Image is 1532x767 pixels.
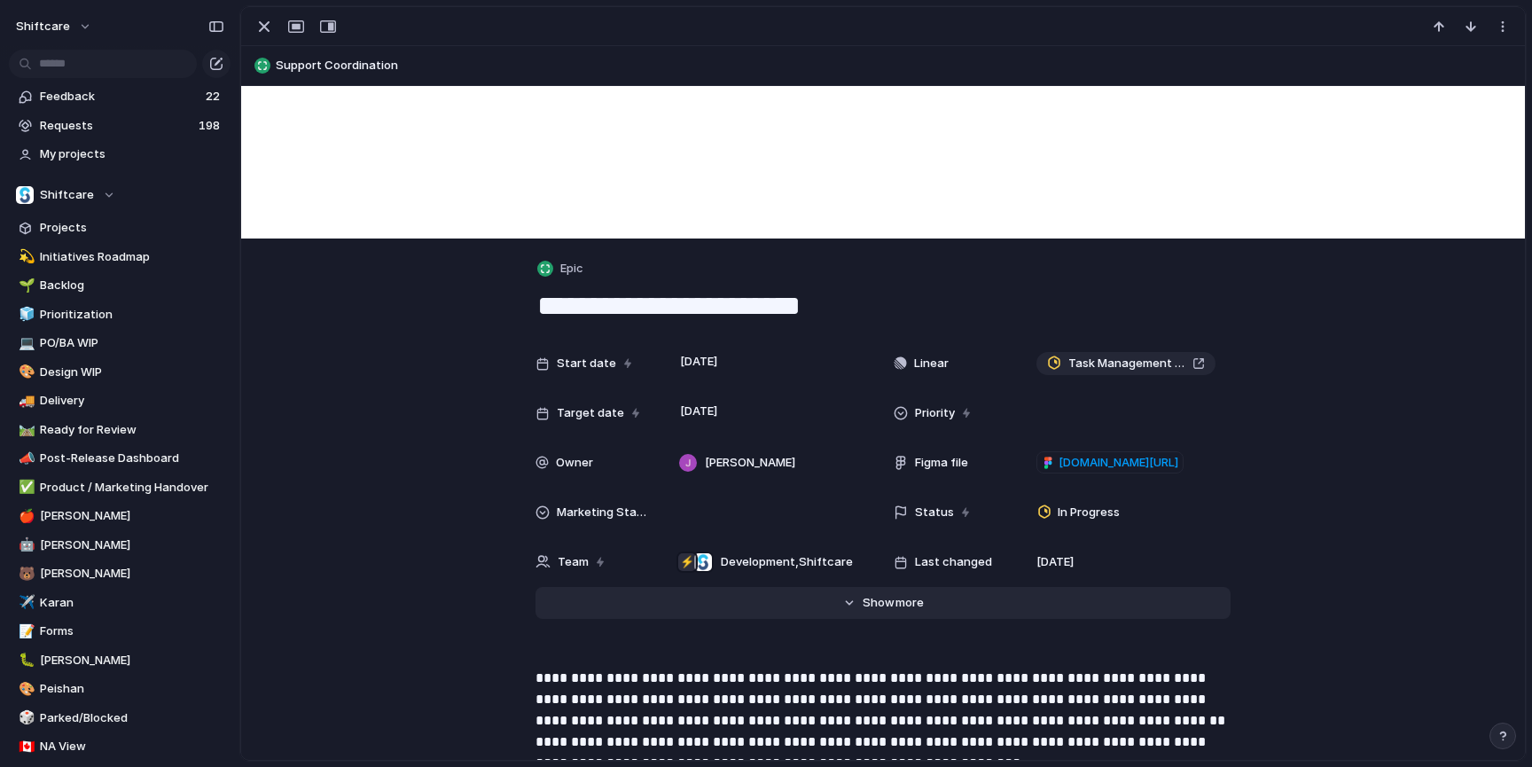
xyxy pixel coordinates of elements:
[558,553,589,571] span: Team
[276,57,1517,74] span: Support Coordination
[1036,451,1184,474] a: [DOMAIN_NAME][URL]
[40,709,224,727] span: Parked/Blocked
[16,479,34,497] button: ✅
[721,553,853,571] span: Development , Shiftcare
[16,536,34,554] button: 🤖
[40,622,224,640] span: Forms
[16,364,34,381] button: 🎨
[16,709,34,727] button: 🎲
[9,676,231,702] a: 🎨Peishan
[19,477,31,497] div: ✅
[560,260,583,278] span: Epic
[19,304,31,325] div: 🧊
[40,738,224,755] span: NA View
[557,404,624,422] span: Target date
[16,306,34,324] button: 🧊
[199,117,223,135] span: 198
[915,404,955,422] span: Priority
[915,454,968,472] span: Figma file
[16,594,34,612] button: ✈️
[705,454,795,472] span: [PERSON_NAME]
[9,417,231,443] a: 🛤️Ready for Review
[40,88,200,106] span: Feedback
[40,364,224,381] span: Design WIP
[9,244,231,270] div: 💫Initiatives Roadmap
[9,560,231,587] a: 🐻[PERSON_NAME]
[40,479,224,497] span: Product / Marketing Handover
[19,650,31,670] div: 🐛
[9,532,231,559] div: 🤖[PERSON_NAME]
[40,186,94,204] span: Shiftcare
[9,182,231,208] button: Shiftcare
[676,401,723,422] span: [DATE]
[16,392,34,410] button: 🚚
[16,680,34,698] button: 🎨
[9,330,231,356] a: 💻PO/BA WIP
[9,387,231,414] a: 🚚Delivery
[1036,553,1074,571] span: [DATE]
[9,83,231,110] a: Feedback22
[19,276,31,296] div: 🌱
[9,113,231,139] a: Requests198
[40,565,224,583] span: [PERSON_NAME]
[9,141,231,168] a: My projects
[557,355,616,372] span: Start date
[16,18,70,35] span: shiftcare
[676,351,723,372] span: [DATE]
[9,503,231,529] a: 🍎[PERSON_NAME]
[16,421,34,439] button: 🛤️
[19,391,31,411] div: 🚚
[9,474,231,501] a: ✅Product / Marketing Handover
[19,708,31,728] div: 🎲
[19,362,31,382] div: 🎨
[9,445,231,472] a: 📣Post-Release Dashboard
[556,454,593,472] span: Owner
[914,355,949,372] span: Linear
[16,622,34,640] button: 📝
[16,507,34,525] button: 🍎
[16,738,34,755] button: 🇨🇦
[40,450,224,467] span: Post-Release Dashboard
[863,594,895,612] span: Show
[9,359,231,386] a: 🎨Design WIP
[9,733,231,760] a: 🇨🇦NA View
[9,618,231,645] a: 📝Forms
[19,449,31,469] div: 📣
[915,553,992,571] span: Last changed
[16,652,34,669] button: 🐛
[40,680,224,698] span: Peishan
[40,507,224,525] span: [PERSON_NAME]
[16,248,34,266] button: 💫
[40,277,224,294] span: Backlog
[40,421,224,439] span: Ready for Review
[9,647,231,674] a: 🐛[PERSON_NAME]
[9,301,231,328] div: 🧊Prioritization
[40,392,224,410] span: Delivery
[19,247,31,267] div: 💫
[249,51,1517,80] button: Support Coordination
[16,334,34,352] button: 💻
[40,248,224,266] span: Initiatives Roadmap
[9,705,231,732] div: 🎲Parked/Blocked
[19,737,31,757] div: 🇨🇦
[16,277,34,294] button: 🌱
[40,219,224,237] span: Projects
[19,419,31,440] div: 🛤️
[19,564,31,584] div: 🐻
[19,592,31,613] div: ✈️
[8,12,101,41] button: shiftcare
[534,256,589,282] button: Epic
[40,145,224,163] span: My projects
